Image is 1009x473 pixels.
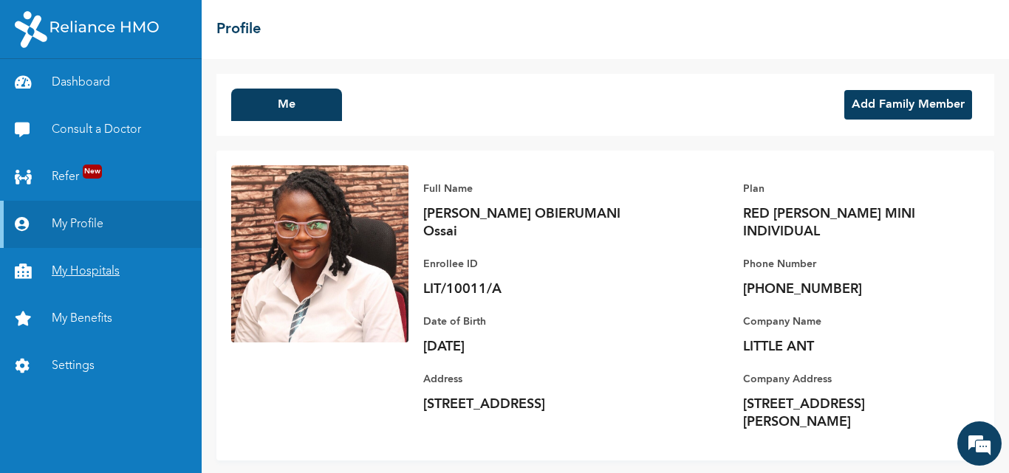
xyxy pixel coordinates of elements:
img: photo.ls [24,210,56,246]
div: 1 hour ago [233,280,270,297]
p: [PERSON_NAME] OBIERUMANI Ossai [423,205,630,241]
img: photo.ls [24,274,56,310]
p: LIT/10011/A [423,280,630,298]
p: [PHONE_NUMBER] [743,280,950,298]
span: [PERSON_NAME] Mobile Assistant [73,273,213,293]
button: Me [231,89,342,121]
div: FAQs [145,396,282,442]
p: Address [423,370,630,388]
span: [PERSON_NAME] Mobile Assistant [73,210,213,229]
p: Enrollee ID [423,255,630,273]
em: Just now [239,153,270,162]
img: RelianceHMO's Logo [15,11,159,48]
p: Company Address [743,370,950,388]
p: Full Name [423,180,630,198]
p: RED [PERSON_NAME] MINI INDIVIDUAL [743,205,950,241]
span: New [83,165,102,179]
div: See more options [73,294,259,311]
p: Company Name [743,313,950,331]
p: LITTLE ANT [743,338,950,356]
div: 8 mins ago [233,216,270,233]
div: Minimize live chat window [242,7,278,43]
p: Plan [743,180,950,198]
p: Date of Birth [423,313,630,331]
p: [DATE] [423,338,630,356]
span: [PERSON_NAME] Mobile Assistant [73,146,213,166]
h2: Profile [216,18,261,41]
img: Enrollee [231,165,408,342]
img: d_794563401_operators_776852000003600039 [24,147,56,183]
span: Conversation [7,421,145,432]
span: [PERSON_NAME] Mobile Assistant [73,337,213,357]
p: [STREET_ADDRESS] [423,396,630,413]
div: See more options [73,357,259,374]
button: Add Family Member [844,90,972,120]
p: [STREET_ADDRESS][PERSON_NAME] [743,396,950,431]
p: Phone Number [743,255,950,273]
img: photo.ls [24,337,56,373]
div: Medication Delay [73,229,259,246]
div: Conversation(s) [77,83,248,103]
div: 2 hours ago [230,344,270,361]
p: What type of delay are you experiencing? [73,166,259,183]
